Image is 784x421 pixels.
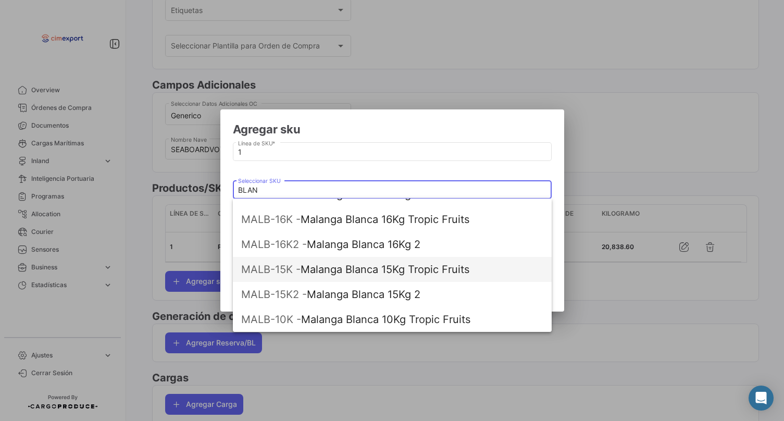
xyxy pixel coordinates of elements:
h2: Agregar sku [233,122,552,137]
span: MALB-10K - [241,313,301,326]
span: MALB-15K - [241,263,301,276]
span: MALB-15K2 - [241,288,307,301]
span: MALB-16K - [241,213,301,226]
span: Malanga Blanca 10Kg Tropic Fruits [241,307,543,332]
span: MALB-18K2 - [241,188,307,201]
span: Malanga Blanca 16Kg Tropic Fruits [241,207,543,232]
span: Malanga Blanca 15Kg Tropic Fruits [241,257,543,282]
span: Malanga Blanca 15Kg 2 [241,282,543,307]
span: MALB-16K2 - [241,238,307,251]
span: Malanga Blanca 16Kg 2 [241,232,543,257]
div: Abrir Intercom Messenger [749,386,774,411]
input: Escriba para buscar... [238,186,546,195]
